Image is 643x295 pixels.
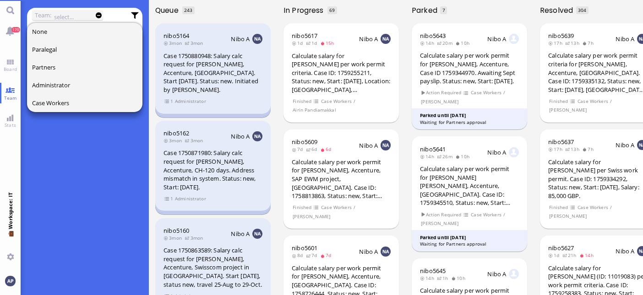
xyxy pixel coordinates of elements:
[11,27,20,32] span: 170
[451,275,468,281] span: 10h
[163,52,262,94] div: Case 1750880948: Salary calc request for [PERSON_NAME], Accenture, [GEOGRAPHIC_DATA]. Start [DATE...
[32,27,47,36] span: None
[184,7,192,13] span: 243
[509,269,519,279] img: NA
[471,89,502,97] span: Case Workers
[163,40,185,46] span: 3mon
[292,146,306,152] span: 7d
[292,52,391,94] div: Calculate salary for [PERSON_NAME] per work permit criteria. Case ID: 1759255211, Status: new, St...
[306,146,320,152] span: 6d
[562,252,579,258] span: 21h
[292,138,317,146] a: nibo5609
[487,148,506,156] span: Nibo A
[549,204,568,211] span: Finished
[503,211,506,219] span: /
[548,138,574,146] a: nibo5637
[293,106,337,114] span: Airin Pandiamakkal
[185,235,206,241] span: 3mon
[421,98,459,106] span: [PERSON_NAME]
[420,51,519,85] div: Calculate salary per work permit for [PERSON_NAME], Accenture, Case ID 1759344970. Awaiting Sept ...
[293,97,312,105] span: Finished
[548,252,562,258] span: 1d
[420,145,446,153] a: nibo5641
[32,81,70,89] span: Administrator
[292,32,317,40] a: nibo5617
[292,40,306,46] span: 1d
[548,244,574,252] span: nibo5627
[549,106,587,114] span: [PERSON_NAME]
[32,63,55,71] span: Partners
[579,252,596,258] span: 14h
[163,137,185,144] span: 3mon
[420,32,446,40] a: nibo5643
[420,241,519,247] div: Waiting for Partners approval
[381,247,391,257] img: NA
[7,229,14,250] span: 💼 Workspace: IT
[164,97,174,105] span: view 1 items
[359,35,378,43] span: Nibo A
[252,131,262,141] img: NA
[174,195,206,203] span: Administrator
[549,212,587,220] span: [PERSON_NAME]
[163,149,262,191] div: Case 1750871980: Salary calc request for [PERSON_NAME], Accenture, CH-120 days. Address mismatch ...
[292,244,317,252] span: nibo5601
[292,252,306,258] span: 8d
[455,40,472,46] span: 10h
[32,45,57,54] span: Paralegal
[503,89,506,97] span: /
[163,129,189,137] a: nibo5162
[421,211,462,219] span: Action Required
[442,7,445,13] span: 7
[610,204,612,211] span: /
[306,40,320,46] span: 1d
[421,220,459,227] span: [PERSON_NAME]
[353,97,356,105] span: /
[420,165,519,207] div: Calculate salary per work permit for [PERSON_NAME] [PERSON_NAME], Accenture, [GEOGRAPHIC_DATA]. C...
[174,97,206,105] span: Administrator
[252,34,262,44] img: NA
[578,7,586,13] span: 304
[359,247,378,256] span: Nibo A
[2,122,18,128] span: Stats
[155,5,181,16] span: Queue
[487,35,506,43] span: Nibo A
[231,35,250,43] span: Nibo A
[163,246,262,289] div: Case 1750863589: Salary calc request for [PERSON_NAME], Accenture, Swisscom project in [GEOGRAPHI...
[578,97,609,105] span: Case Workers
[381,140,391,150] img: NA
[359,141,378,150] span: Nibo A
[231,230,250,238] span: Nibo A
[509,147,519,157] img: NA
[616,247,634,255] span: Nibo A
[163,32,189,40] a: nibo5164
[321,204,352,211] span: Case Workers
[27,41,142,59] button: Paralegal
[509,34,519,44] img: NA
[420,267,446,275] a: nibo5645
[293,204,312,211] span: Finished
[548,32,574,40] a: nibo5639
[616,35,634,43] span: Nibo A
[163,235,185,241] span: 3mon
[163,226,189,235] span: nibo5160
[548,40,565,46] span: 17h
[231,132,250,140] span: Nibo A
[420,40,437,46] span: 14h
[437,153,455,160] span: 26m
[353,204,356,211] span: /
[412,5,440,16] span: Parked
[293,213,331,220] span: [PERSON_NAME]
[455,153,472,160] span: 10h
[578,204,609,211] span: Case Workers
[321,97,352,105] span: Case Workers
[252,229,262,239] img: NA
[5,276,15,286] img: You
[329,7,335,13] span: 69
